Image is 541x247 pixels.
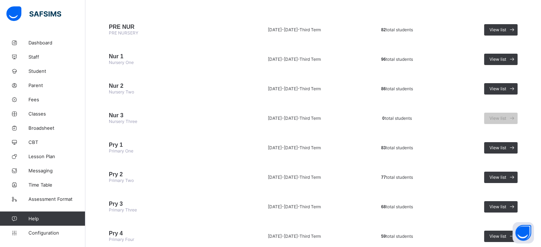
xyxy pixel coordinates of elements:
[381,27,413,32] span: total students
[381,145,386,150] b: 83
[28,182,85,188] span: Time Table
[109,83,223,89] span: Nur 2
[28,97,85,102] span: Fees
[28,168,85,173] span: Messaging
[381,57,386,62] b: 96
[109,53,223,60] span: Nur 1
[109,148,133,154] span: Primary One
[489,145,506,150] span: View list
[299,116,320,121] span: Third Term
[28,40,85,45] span: Dashboard
[299,233,320,239] span: Third Term
[513,222,534,243] button: Open asap
[28,82,85,88] span: Parent
[109,237,134,242] span: Primary Four
[489,27,506,32] span: View list
[28,196,85,202] span: Assessment Format
[267,116,299,121] span: [DATE]-[DATE] -
[28,216,85,221] span: Help
[28,154,85,159] span: Lesson Plan
[381,27,386,32] b: 82
[299,57,320,62] span: Third Term
[267,145,299,150] span: [DATE]-[DATE] -
[299,145,320,150] span: Third Term
[267,204,299,209] span: [DATE]-[DATE] -
[381,86,386,91] b: 86
[489,174,506,180] span: View list
[381,145,413,150] span: total students
[382,116,412,121] span: total students
[381,233,413,239] span: total students
[109,142,223,148] span: Pry 1
[489,57,506,62] span: View list
[109,24,223,30] span: PRE NUR
[381,57,413,62] span: total students
[299,204,320,209] span: Third Term
[381,86,413,91] span: total students
[267,57,299,62] span: [DATE]-[DATE] -
[109,119,137,124] span: Nursery Three
[267,86,299,91] span: [DATE]-[DATE] -
[109,171,223,178] span: Pry 2
[381,175,386,180] b: 77
[381,234,386,239] b: 59
[381,204,386,209] b: 68
[28,111,85,117] span: Classes
[489,204,506,209] span: View list
[489,116,506,121] span: View list
[299,27,320,32] span: Third Term
[28,68,85,74] span: Student
[381,174,413,180] span: total students
[109,30,138,36] span: PRE NURSERY
[109,230,223,237] span: Pry 4
[109,201,223,207] span: Pry 3
[109,89,134,95] span: Nursery Two
[299,86,320,91] span: Third Term
[489,233,506,239] span: View list
[28,54,85,60] span: Staff
[489,86,506,91] span: View list
[28,139,85,145] span: CBT
[28,125,85,131] span: Broadsheet
[382,116,385,121] b: 0
[28,230,85,236] span: Configuration
[109,112,223,119] span: Nur 3
[109,60,134,65] span: Nursery One
[299,174,320,180] span: Third Term
[109,178,134,183] span: Primary Two
[6,6,61,21] img: safsims
[267,174,299,180] span: [DATE]-[DATE] -
[381,204,413,209] span: total students
[267,27,299,32] span: [DATE]-[DATE] -
[267,233,299,239] span: [DATE]-[DATE] -
[109,207,137,213] span: Primary Three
